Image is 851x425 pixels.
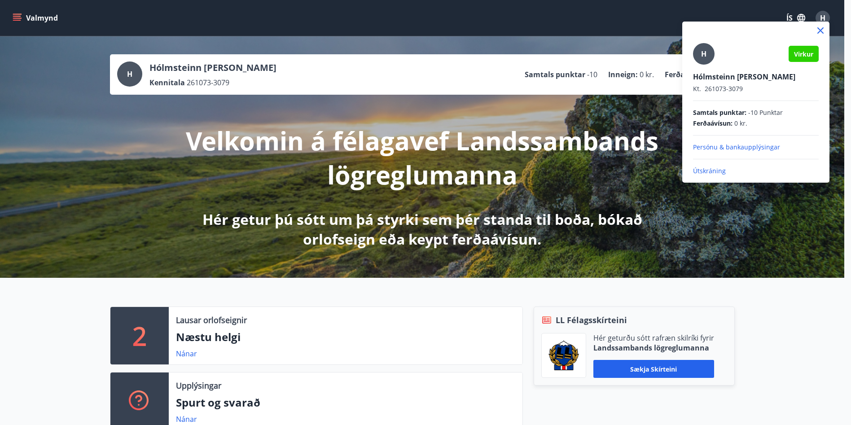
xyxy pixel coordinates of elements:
[748,108,783,117] span: -10 Punktar
[693,119,733,128] span: Ferðaávísun :
[693,84,701,93] span: Kt.
[693,84,819,93] p: 261073-3079
[693,143,819,152] p: Persónu & bankaupplýsingar
[693,108,746,117] span: Samtals punktar :
[693,166,819,175] p: Útskráning
[701,49,706,59] span: H
[693,72,819,82] p: Hólmsteinn [PERSON_NAME]
[734,119,747,128] span: 0 kr.
[794,50,813,58] span: Virkur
